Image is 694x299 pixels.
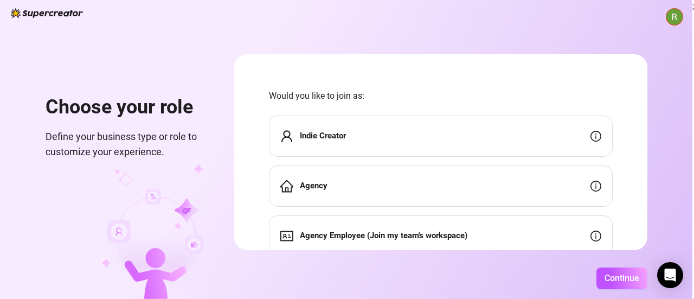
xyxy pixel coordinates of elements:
span: info-circle [590,231,601,241]
h1: Choose your role [46,96,208,119]
button: Continue [596,268,647,289]
span: Would you like to join as: [269,89,613,103]
span: home [280,180,293,193]
span: user [280,130,293,143]
span: Continue [605,273,639,283]
span: idcard [280,230,293,243]
strong: Indie Creator [300,131,346,141]
span: Define your business type or role to customize your experience. [46,129,208,160]
img: logo [11,8,83,18]
strong: Agency [300,181,327,190]
span: info-circle [590,131,601,142]
strong: Agency Employee (Join my team's workspace) [300,231,467,240]
span: info-circle [590,181,601,192]
div: Open Intercom Messenger [657,262,683,288]
img: ACg8ocKwLg-NC5TasFRC2i4PSl9Fv_Jw5_2cI4OET86A-hZKfl96SA=s96-c [666,9,683,25]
